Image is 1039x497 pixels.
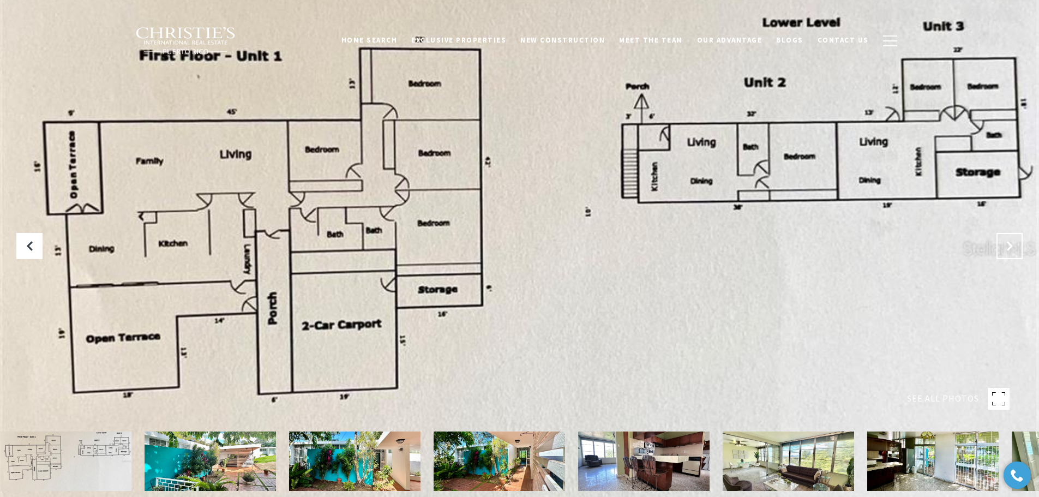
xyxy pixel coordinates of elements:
img: Christie's International Real Estate black text logo [135,27,237,55]
span: Contact Us [818,35,869,45]
span: New Construction [520,35,605,45]
a: Exclusive Properties [404,30,513,51]
img: Carretera 108 , Km3.5 VILLA NU SIGMA [723,432,854,491]
span: Exclusive Properties [411,35,506,45]
img: Carretera 108 , Km3.5 VILLA NU SIGMA [434,432,565,491]
a: Blogs [769,30,810,51]
img: Carretera 108 , Km3.5 VILLA NU SIGMA [867,432,999,491]
button: button [876,25,904,57]
img: Carretera 108 , Km3.5 VILLA NU SIGMA [578,432,710,491]
span: SEE ALL PHOTOS [907,392,979,406]
img: Carretera 108 , Km3.5 VILLA NU SIGMA [145,432,276,491]
span: Our Advantage [697,35,762,45]
a: Our Advantage [690,30,770,51]
img: Carretera 108 , Km3.5 VILLA NU SIGMA [289,432,421,491]
a: Home Search [334,30,405,51]
button: Next Slide [996,233,1023,259]
button: Previous Slide [16,233,43,259]
a: Meet the Team [612,30,690,51]
a: New Construction [513,30,612,51]
span: Blogs [776,35,803,45]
